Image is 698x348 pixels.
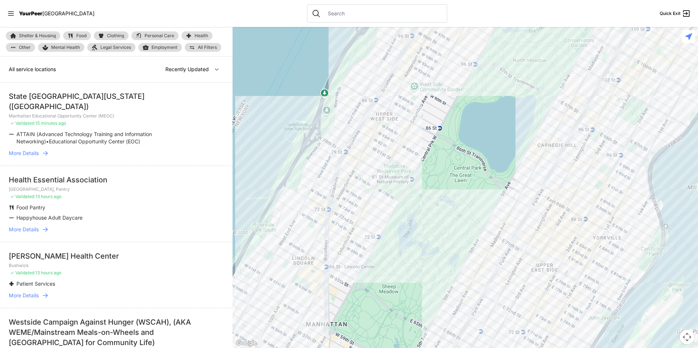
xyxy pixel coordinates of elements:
a: Health [181,31,212,40]
span: Personal Care [145,34,174,38]
span: All service locations [9,66,56,72]
span: ATTAIN (Advanced Technology Training and Information Networking) [16,131,152,144]
span: Mental Health [51,45,80,50]
a: All Filters [185,43,221,52]
span: Health [195,34,208,38]
span: All Filters [198,45,217,50]
span: More Details [9,292,39,299]
a: Legal Services [87,43,135,52]
a: YourPeer[GEOGRAPHIC_DATA] [19,11,95,16]
span: More Details [9,150,39,157]
img: Google [234,339,258,348]
a: Personal Care [131,31,179,40]
div: Health Essential Association [9,175,224,185]
a: Clothing [94,31,129,40]
span: Other [19,45,31,50]
span: Food Pantry [16,204,45,210]
span: [GEOGRAPHIC_DATA] [42,10,95,16]
p: Manhattan Educational Opportunity Center (MEOC) [9,113,224,119]
a: More Details [9,292,224,299]
span: 15 minutes ago [35,120,66,126]
span: More Details [9,226,39,233]
span: Shelter & Housing [19,34,56,38]
a: Quick Exit [660,9,691,18]
div: State [GEOGRAPHIC_DATA][US_STATE] ([GEOGRAPHIC_DATA]) [9,91,224,112]
a: Employment [138,43,182,52]
span: Clothing [107,34,124,38]
a: Mental Health [38,43,84,52]
span: YourPeer [19,10,42,16]
div: Westside Campaign Against Hunger (WSCAH), (AKA WEME/Mainstream Meals-on-Wheels and [GEOGRAPHIC_DA... [9,317,224,348]
input: Search [323,10,442,17]
p: [GEOGRAPHIC_DATA], Pantry [9,186,224,192]
span: Happyhouse Adult Daycare [16,214,83,221]
span: ✓ Validated [10,120,34,126]
a: Food [63,31,91,40]
span: • [46,138,49,144]
div: [PERSON_NAME] Health Center [9,251,224,261]
a: More Details [9,150,224,157]
span: Quick Exit [660,11,680,16]
span: Food [76,34,87,38]
span: Patient Services [16,281,55,287]
span: Legal Services [100,45,131,50]
span: Employment [152,45,177,50]
a: Other [6,43,35,52]
button: Map camera controls [680,330,694,344]
a: Shelter & Housing [6,31,60,40]
p: Bushwick [9,263,224,268]
span: 13 hours ago [35,270,61,275]
span: 13 hours ago [35,194,61,199]
a: More Details [9,226,224,233]
a: Open this area in Google Maps (opens a new window) [234,339,258,348]
span: Educational Opportunity Center (EOC) [49,138,140,144]
span: ✓ Validated [10,194,34,199]
span: ✓ Validated [10,270,34,275]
